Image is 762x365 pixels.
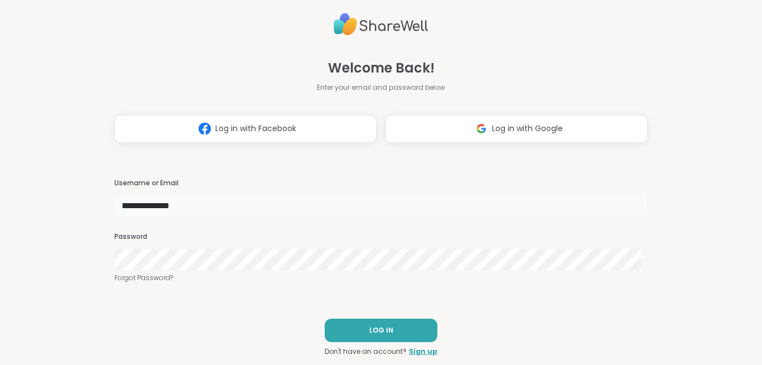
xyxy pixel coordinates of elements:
span: LOG IN [369,325,393,335]
button: Log in with Google [385,115,648,143]
span: Enter your email and password below [317,83,445,93]
span: Don't have an account? [325,347,407,357]
a: Sign up [409,347,437,357]
h3: Username or Email [114,179,648,188]
button: Log in with Facebook [114,115,377,143]
img: ShareWell Logomark [471,118,492,139]
img: ShareWell Logo [334,8,428,40]
span: Log in with Facebook [215,123,296,135]
span: Log in with Google [492,123,563,135]
img: ShareWell Logomark [194,118,215,139]
h3: Password [114,232,648,242]
a: Forgot Password? [114,273,648,283]
span: Welcome Back! [328,58,435,78]
button: LOG IN [325,319,437,342]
